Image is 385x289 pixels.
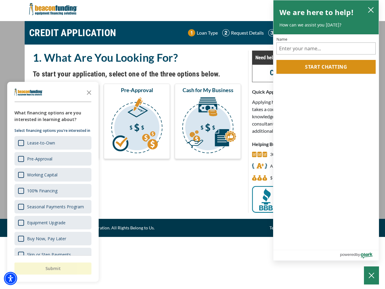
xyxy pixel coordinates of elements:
div: Pre-Approval [27,156,52,162]
div: What financing options are you interested in learning about? [14,110,91,123]
button: Close the survey [83,86,95,98]
p: $1,832,118,103 in Financed Equipment [270,174,327,182]
p: How can we assist you [DATE]? [279,22,373,28]
button: Close Chatbox [364,266,379,284]
div: Seasonal Payments Program [27,204,84,210]
button: close chatbox [366,5,376,14]
div: Working Capital [27,172,57,178]
span: Pre-Approval [121,86,153,94]
a: call (847) 897-2499 [270,68,338,77]
div: Lease-to-Own [27,140,55,146]
span: by [356,251,360,258]
div: Buy Now, Pay Later [14,232,91,245]
div: Equipment Upgrade [14,216,91,229]
h4: To start your application, select one of the three options below. [33,69,241,79]
button: Submit [14,263,91,275]
img: BBB Acredited Business and SSL Protection [252,186,356,213]
span: powered [340,251,356,258]
div: Skip or Step Payments [14,248,91,261]
p: Helping Businesses Grow for Over Years [252,141,356,148]
p: Loan Type [197,29,218,36]
span: Cash for My Business [183,86,233,94]
input: Name [276,42,376,54]
img: Step 1 [188,29,195,36]
div: Lease-to-Own [14,136,91,150]
h1: CREDIT APPLICATION [29,24,116,42]
div: Working Capital [14,168,91,182]
div: Seasonal Payments Program [14,200,91,213]
button: Cash for My Business [175,84,241,159]
button: Start chatting [276,60,376,74]
div: Equipment Upgrade [27,220,66,225]
a: Powered by Olark [340,250,379,260]
div: Buy Now, Pay Later [27,236,66,241]
div: 100% Financing [14,184,91,197]
p: A+ Rating With BBB [270,163,308,170]
p: Select financing options you're interested in [14,128,91,134]
p: Request Details [231,29,264,36]
img: Step 3 [268,29,276,36]
div: Survey [7,82,99,282]
div: 100% Financing [27,188,57,194]
p: Quick Application - Fast Response [252,88,356,95]
h2: 1. What Are You Looking For? [33,51,241,64]
label: Name [276,37,376,41]
div: Pre-Approval [14,152,91,166]
div: Skip or Step Payments [27,252,71,257]
button: Pre-Approval [104,84,170,159]
img: Step 2 [222,29,229,36]
h2: We are here to help! [279,6,354,18]
a: Terms of Use [269,224,294,232]
img: Cash for My Business [176,96,240,156]
p: Need help with the application? [255,54,353,61]
div: Accessibility Menu [4,272,17,285]
p: 30,664 Deals Approved [270,151,314,158]
img: Pre-Approval [105,96,169,156]
p: Applying has no cost or commitment and only takes a couple of minutes to complete. Our knowledgea... [252,98,356,135]
img: Company logo [14,89,43,96]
